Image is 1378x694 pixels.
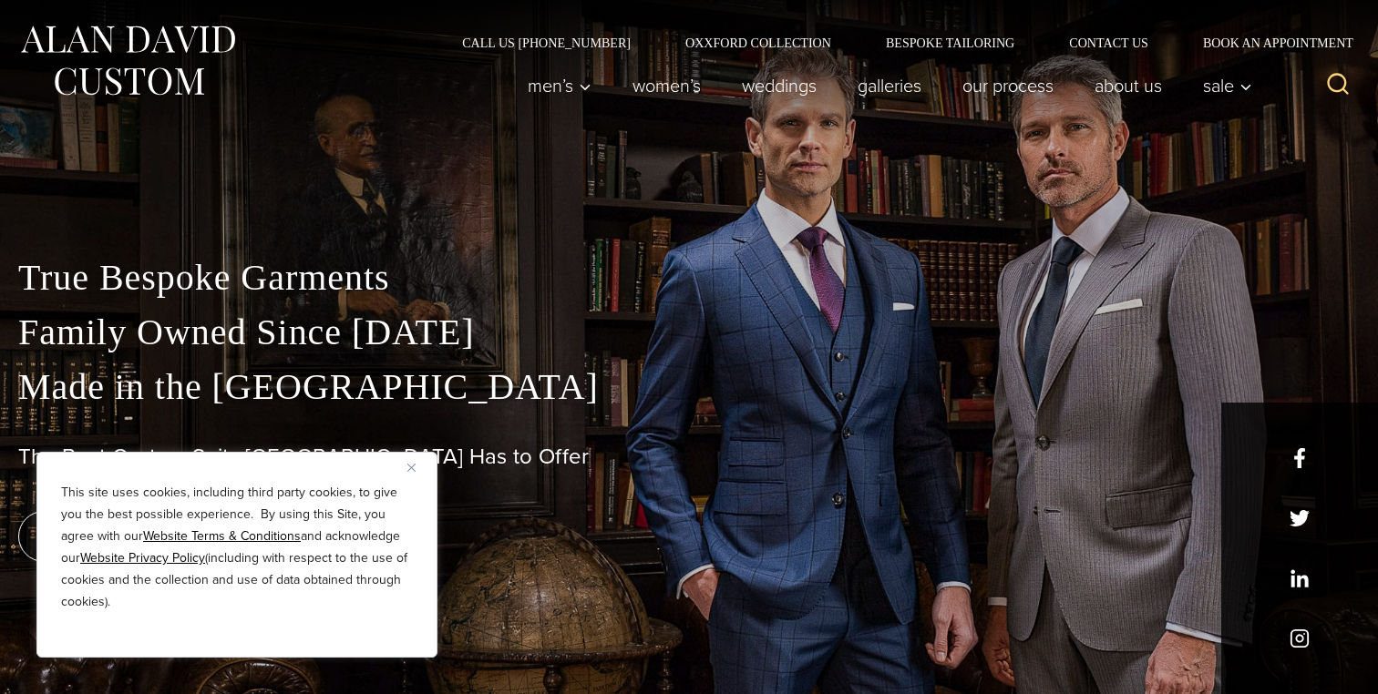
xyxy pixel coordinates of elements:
img: Alan David Custom [18,20,237,101]
h1: The Best Custom Suits [GEOGRAPHIC_DATA] Has to Offer [18,444,1360,470]
p: True Bespoke Garments Family Owned Since [DATE] Made in the [GEOGRAPHIC_DATA] [18,250,1360,414]
span: Sale [1203,77,1252,95]
a: About Us [1075,67,1183,104]
a: book an appointment [18,511,273,562]
nav: Primary Navigation [508,67,1262,104]
a: Website Privacy Policy [80,548,205,567]
a: Bespoke Tailoring [859,36,1042,49]
a: weddings [722,67,838,104]
button: Close [407,456,429,478]
button: View Search Form [1316,64,1360,107]
a: Oxxford Collection [658,36,859,49]
span: Men’s [528,77,591,95]
a: Galleries [838,67,942,104]
a: Book an Appointment [1176,36,1360,49]
a: Call Us [PHONE_NUMBER] [435,36,658,49]
img: Close [407,464,416,472]
a: Women’s [612,67,722,104]
a: Our Process [942,67,1075,104]
a: Contact Us [1042,36,1176,49]
p: This site uses cookies, including third party cookies, to give you the best possible experience. ... [61,482,413,613]
a: Website Terms & Conditions [143,526,301,546]
nav: Secondary Navigation [435,36,1360,49]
